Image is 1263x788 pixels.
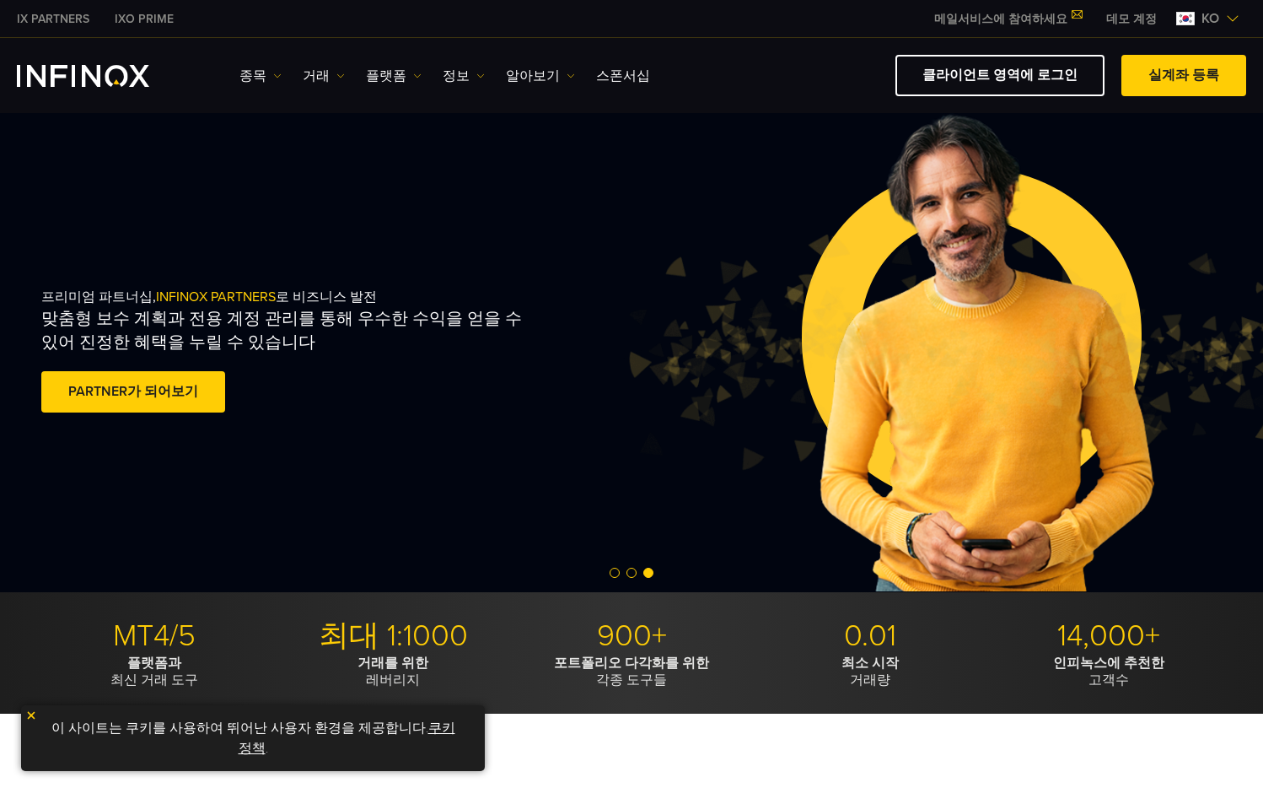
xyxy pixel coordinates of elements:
[127,655,181,672] strong: 플랫폼과
[30,714,476,763] p: 이 사이트는 쿠키를 사용하여 뛰어난 사용자 환경을 제공합니다. .
[757,618,983,655] p: 0.01
[996,618,1222,655] p: 14,000+
[895,55,1104,96] a: 클라이언트 영역에 로그인
[280,618,506,655] p: 최대 1:1000
[596,66,650,86] a: 스폰서십
[1195,8,1226,29] span: ko
[41,307,542,354] p: 맞춤형 보수 계획과 전용 계정 관리를 통해 우수한 수익을 얻을 수 있어 진정한 혜택을 누릴 수 있습니다
[643,568,653,578] span: Go to slide 3
[280,655,506,688] p: 레버리지
[357,655,428,672] strong: 거래를 위한
[4,10,102,28] a: INFINOX
[156,289,276,305] span: INFINOX PARTNERS
[443,66,485,86] a: 정보
[1094,10,1169,28] a: INFINOX MENU
[17,65,189,87] a: INFINOX Logo
[922,12,1094,26] a: 메일서비스에 참여하세요
[506,66,575,86] a: 알아보기
[25,710,37,721] img: yellow close icon
[1053,655,1164,672] strong: 인피녹스에 추천한
[554,655,709,672] strong: 포트폴리오 다각화를 위한
[610,568,620,578] span: Go to slide 1
[626,568,637,578] span: Go to slide 2
[757,655,983,688] p: 거래량
[996,655,1222,688] p: 고객수
[102,10,186,28] a: INFINOX
[1121,55,1246,96] a: 실계좌 등록
[41,371,225,413] a: PARTNER가 되어보기
[239,66,282,86] a: 종목
[841,655,899,672] strong: 최소 시작
[41,655,267,688] p: 최신 거래 도구
[303,66,345,86] a: 거래
[366,66,422,86] a: 플랫폼
[519,655,744,688] p: 각종 도구들
[519,618,744,655] p: 900+
[41,618,267,655] p: MT4/5
[41,262,667,444] div: 프리미엄 파트너십, 로 비즈니스 발전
